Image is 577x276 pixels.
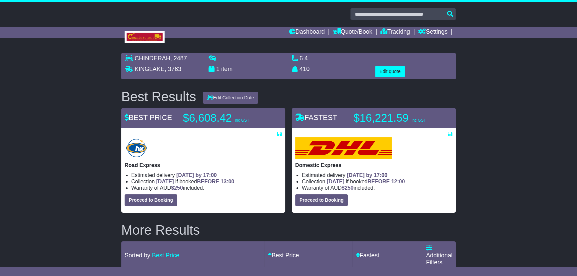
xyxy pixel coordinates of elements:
[235,118,249,123] span: inc GST
[131,172,282,178] li: Estimated delivery
[295,194,348,206] button: Proceed to Booking
[327,179,405,184] span: if booked
[299,55,308,62] span: 6.4
[380,27,410,38] a: Tracking
[165,66,181,72] span: , 3763
[302,185,452,191] li: Warranty of AUD included.
[125,194,177,206] button: Proceed to Booking
[203,92,259,104] button: Edit Collection Date
[197,179,219,184] span: BEFORE
[295,162,452,168] p: Domestic Express
[344,185,353,191] span: 250
[299,66,309,72] span: 410
[152,252,179,259] a: Best Price
[156,179,174,184] span: [DATE]
[156,179,234,184] span: if booked
[131,185,282,191] li: Warranty of AUD included.
[367,179,390,184] span: BEFORE
[295,113,337,122] span: FASTEST
[418,27,447,38] a: Settings
[183,111,266,125] p: $6,608.42
[375,66,405,77] button: Edit quote
[121,223,456,237] h2: More Results
[131,178,282,185] li: Collection
[221,66,233,72] span: item
[125,113,172,122] span: BEST PRICE
[125,252,150,259] span: Sorted by
[341,185,353,191] span: $
[135,66,165,72] span: KINGLAKE
[174,185,183,191] span: 250
[353,111,437,125] p: $16,221.59
[347,172,387,178] span: [DATE] by 17:00
[125,137,148,159] img: Hunter Express: Road Express
[426,245,452,266] a: Additional Filters
[171,185,183,191] span: $
[176,172,217,178] span: [DATE] by 17:00
[302,178,452,185] li: Collection
[135,55,170,62] span: CHINDERAH
[302,172,452,178] li: Estimated delivery
[125,162,282,168] p: Road Express
[170,55,187,62] span: , 2487
[216,66,220,72] span: 1
[118,89,200,104] div: Best Results
[295,137,392,159] img: DHL: Domestic Express
[327,179,344,184] span: [DATE]
[391,179,405,184] span: 12:00
[221,179,234,184] span: 13:00
[356,252,379,259] a: Fastest
[289,27,325,38] a: Dashboard
[333,27,372,38] a: Quote/Book
[411,118,426,123] span: inc GST
[268,252,299,259] a: Best Price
